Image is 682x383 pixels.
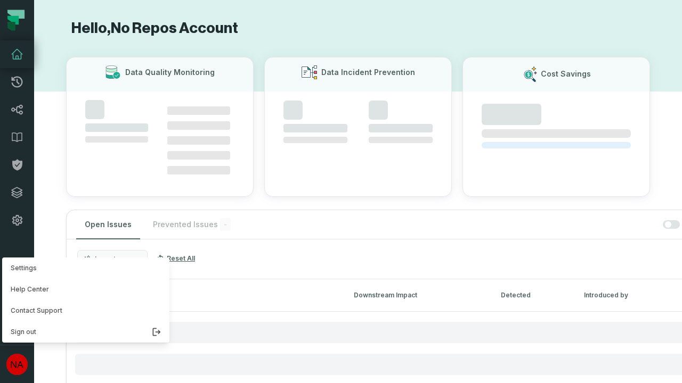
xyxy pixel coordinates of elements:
button: Reset All [152,250,199,267]
button: Data Quality Monitoring [66,57,254,197]
img: avatar of No Repos Account [6,354,28,375]
button: Open Issues [76,210,140,239]
button: Cost Savings [462,57,650,197]
button: Live Issues(0) [75,292,335,299]
button: Data Incident Prevention [264,57,452,197]
a: Help Center [2,279,169,300]
h3: Data Quality Monitoring [125,67,215,78]
button: Sign out [2,321,169,343]
div: Downstream Impact [354,290,482,300]
h1: Hello, No Repos Account [66,19,650,38]
div: avatar of No Repos Account [2,257,169,343]
h3: Data Incident Prevention [321,67,415,78]
h3: Cost Savings [541,69,591,79]
a: Contact Support [2,300,169,321]
span: Issue type [95,255,128,263]
div: Detected [501,290,565,300]
button: Issue type [77,250,148,268]
button: Settings [2,257,169,279]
